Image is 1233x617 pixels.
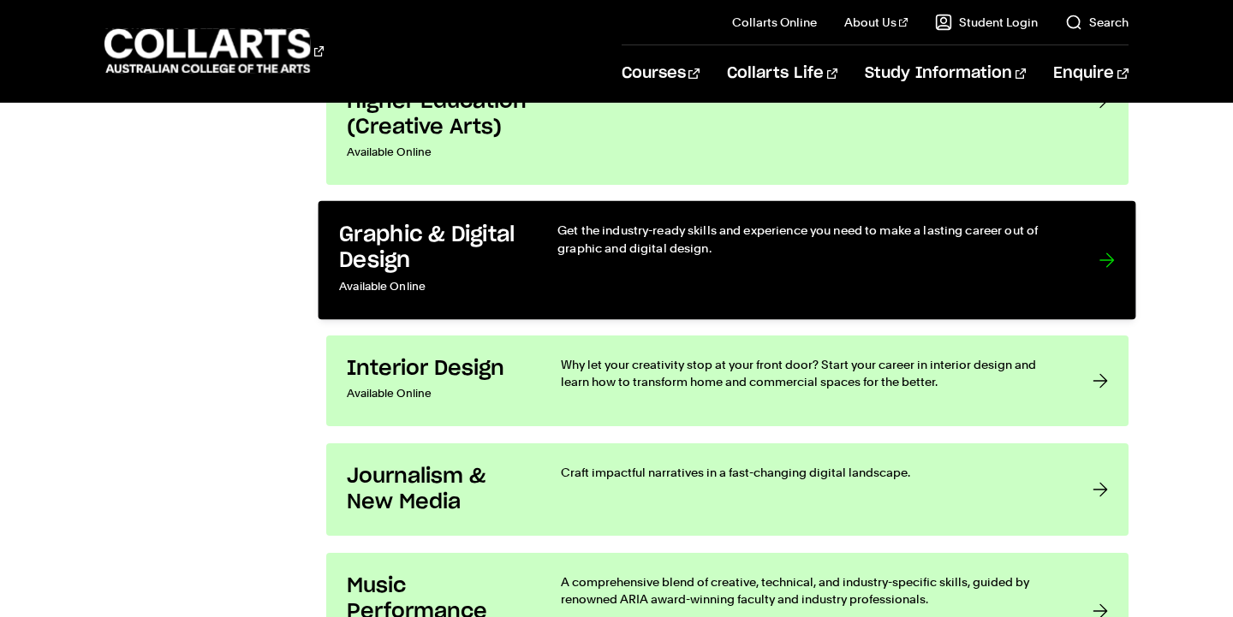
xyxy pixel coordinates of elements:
[935,14,1038,31] a: Student Login
[561,573,1057,608] p: A comprehensive blend of creative, technical, and industry-specific skills, guided by renowned AR...
[732,14,817,31] a: Collarts Online
[1053,45,1128,102] a: Enquire
[319,201,1136,320] a: Graphic & Digital Design Available Online Get the industry-ready skills and experience you need t...
[622,45,700,102] a: Courses
[727,45,837,102] a: Collarts Life
[347,140,527,164] p: Available Online
[1065,14,1129,31] a: Search
[340,275,523,300] p: Available Online
[561,356,1057,390] p: Why let your creativity stop at your front door? Start your career in interior design and learn h...
[104,27,324,75] div: Go to homepage
[347,464,527,515] h3: Journalism & New Media
[558,222,1065,257] p: Get the industry-ready skills and experience you need to make a lasting career out of graphic and...
[347,382,527,406] p: Available Online
[347,356,527,382] h3: Interior Design
[326,335,1128,426] a: Interior Design Available Online Why let your creativity stop at your front door? Start your care...
[326,443,1128,536] a: Journalism & New Media Craft impactful narratives in a fast-changing digital landscape.
[561,464,1057,481] p: Craft impactful narratives in a fast-changing digital landscape.
[844,14,908,31] a: About Us
[340,222,523,274] h3: Graphic & Digital Design
[865,45,1026,102] a: Study Information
